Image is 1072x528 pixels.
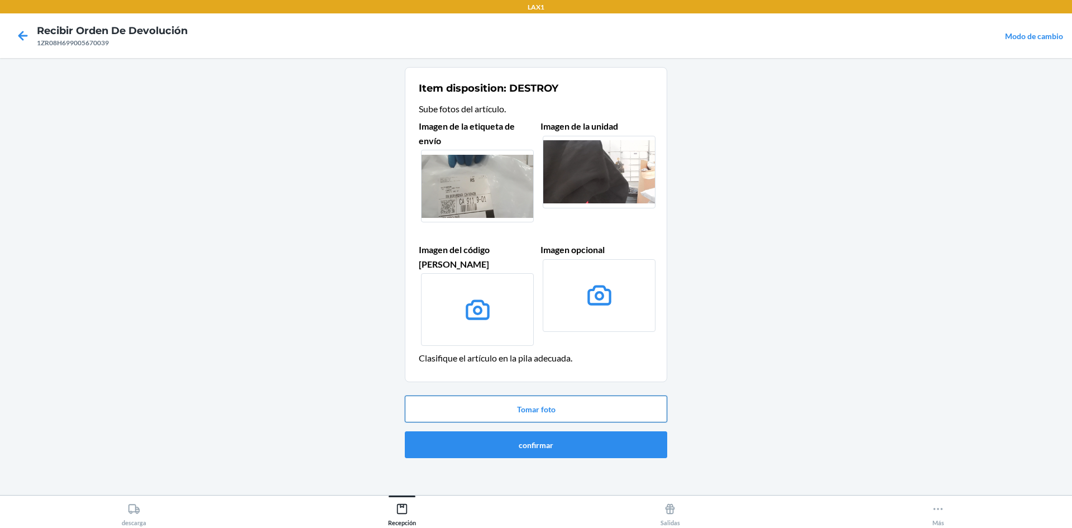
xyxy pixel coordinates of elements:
[540,121,618,131] span: Imagen de la unidad
[419,121,515,146] span: Imagen de la etiqueta de envío
[804,496,1072,526] button: Más
[419,244,490,269] span: Imagen del código [PERSON_NAME]
[268,496,536,526] button: Recepción
[37,23,188,38] h4: Recibir orden de devolución
[1005,31,1063,41] a: Modo de cambio
[388,498,416,526] div: Recepción
[540,244,605,255] span: Imagen opcional
[122,498,146,526] div: descarga
[419,102,653,116] header: Sube fotos del artículo.
[419,81,558,96] h2: Item disposition: DESTROY
[661,498,680,526] div: Salidas
[405,396,667,422] button: Tomar foto
[37,38,188,48] div: 1ZR08H699005670039
[536,496,804,526] button: Salidas
[528,2,544,12] p: LAX1
[932,498,944,526] div: Más
[419,351,653,365] header: Clasifique el artículo en la pila adecuada.
[405,431,667,458] button: confirmar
